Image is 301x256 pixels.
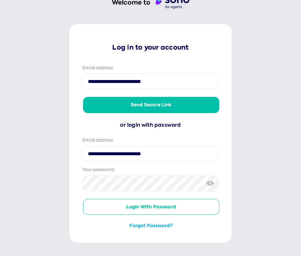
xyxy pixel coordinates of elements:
[83,223,219,229] button: Forgot password?
[83,97,219,113] button: Send secure link
[82,43,219,52] p: Log in to your account
[82,121,219,129] div: or login with password
[82,137,219,144] div: Email address
[206,180,214,187] img: eye-crossed.svg
[83,199,219,215] button: Login with password
[82,65,219,71] div: Email address
[82,167,219,173] div: Your password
